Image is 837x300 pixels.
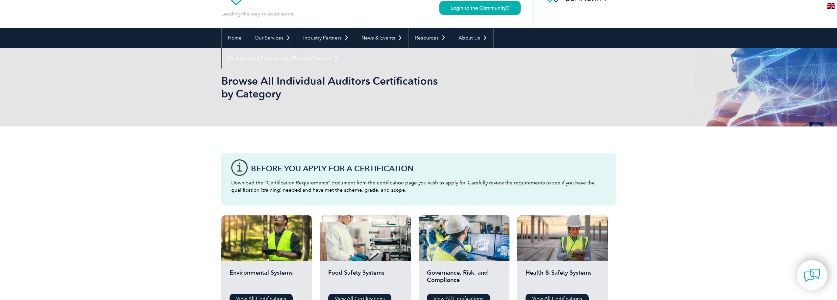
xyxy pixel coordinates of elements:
a: Our Services [248,28,297,48]
h2: Governance, Risk, and Compliance [427,269,501,289]
p: Download the “Certification Requirements” document from the certification page you wish to apply ... [231,179,606,194]
img: open_square.png [506,6,509,10]
img: contact-chat.png [804,267,820,284]
h2: Environmental Systems [230,269,304,289]
h2: Food Safety Systems [328,269,403,289]
h3: Before You Apply For a Certification [251,164,606,173]
a: Find Certified Professional / Training Provider [222,48,345,68]
h1: Browse All Individual Auditors Certifications by Category [221,74,474,100]
a: Resources [409,28,452,48]
a: About Us [452,28,493,48]
a: Home [222,28,248,48]
a: Login to the Community [439,1,521,15]
a: News & Events [355,28,408,48]
a: Industry Partners [297,28,355,48]
h2: Health & Safety Systems [526,269,600,289]
p: Leading the way to excellence [221,10,293,17]
img: en [827,3,835,9]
